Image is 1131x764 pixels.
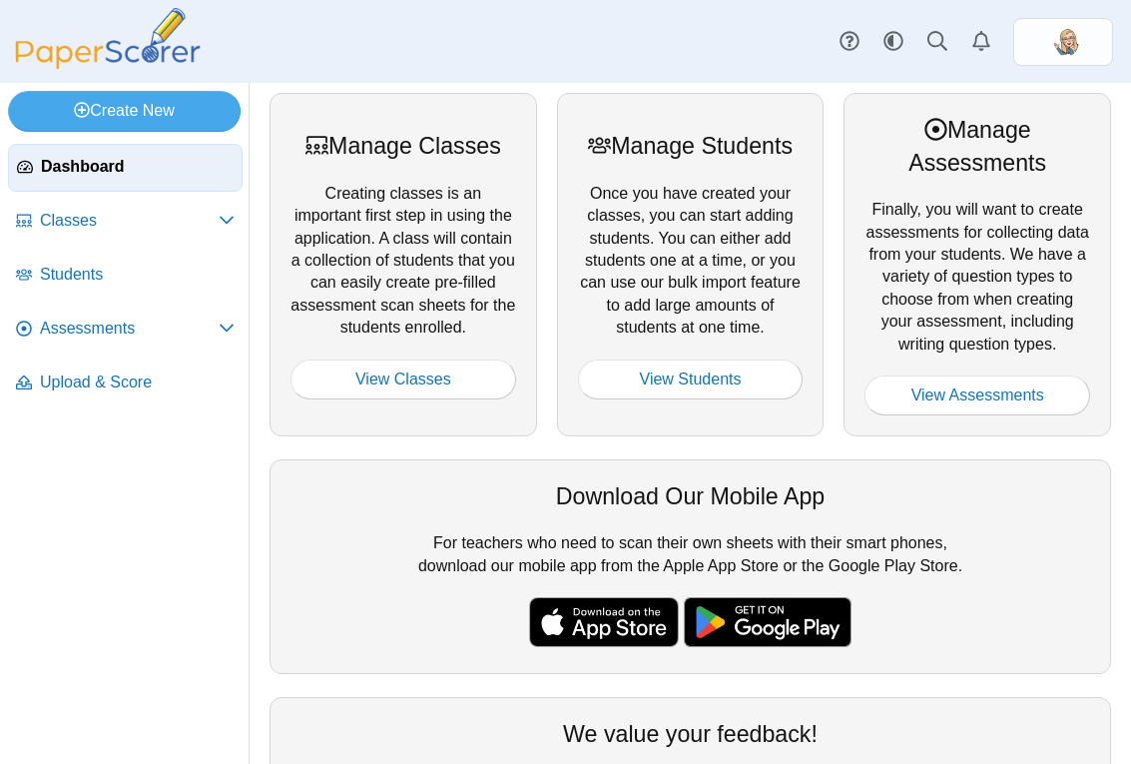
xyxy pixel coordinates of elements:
[290,360,516,399] a: View Classes
[684,597,851,647] img: google-play-badge.png
[864,114,1090,179] div: Manage Assessments
[8,198,243,246] a: Classes
[578,130,804,162] div: Manage Students
[1047,26,1079,58] span: Emily Wasley
[1013,18,1113,66] a: ps.zKYLFpFWctilUouI
[8,252,243,300] a: Students
[40,210,219,232] span: Classes
[40,318,219,340] span: Assessments
[290,130,516,162] div: Manage Classes
[8,144,243,192] a: Dashboard
[8,91,241,131] a: Create New
[290,718,1090,750] div: We value your feedback!
[578,360,804,399] a: View Students
[557,93,825,436] div: Once you have created your classes, you can start adding students. You can either add students on...
[1047,26,1079,58] img: ps.zKYLFpFWctilUouI
[529,597,679,647] img: apple-store-badge.svg
[270,459,1111,675] div: For teachers who need to scan their own sheets with their smart phones, download our mobile app f...
[8,55,208,72] a: PaperScorer
[8,8,208,69] img: PaperScorer
[40,372,235,393] span: Upload & Score
[290,480,1090,512] div: Download Our Mobile App
[41,156,234,178] span: Dashboard
[270,93,537,436] div: Creating classes is an important first step in using the application. A class will contain a coll...
[844,93,1111,436] div: Finally, you will want to create assessments for collecting data from your students. We have a va...
[8,360,243,407] a: Upload & Score
[959,20,1003,64] a: Alerts
[864,376,1090,415] a: View Assessments
[40,264,235,286] span: Students
[8,306,243,354] a: Assessments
